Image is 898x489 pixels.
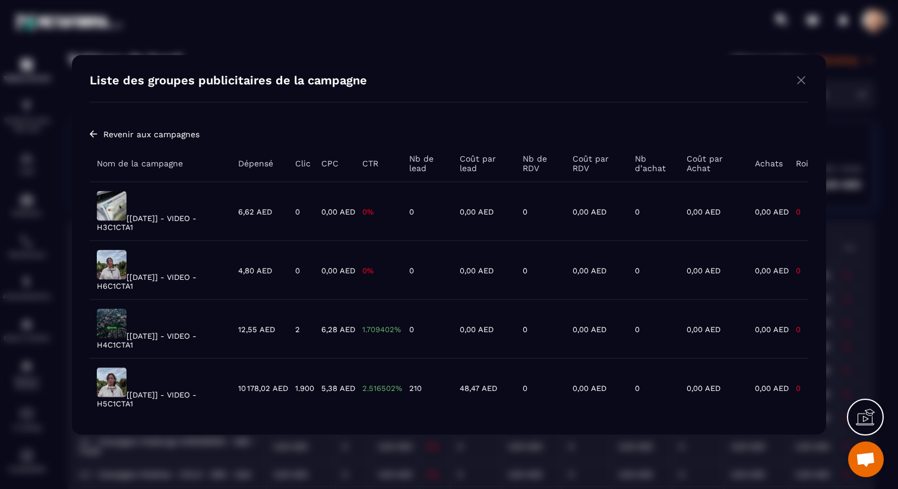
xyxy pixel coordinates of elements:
[90,182,231,241] td: [[DATE]] - VIDEO - H3C1CTA1
[565,241,627,299] td: 0,00 AED
[288,358,314,417] td: 1.900
[97,308,127,338] img: Réservez votre place 2025-09-14-1550b205f9cc150ec92100b3d2290e74
[90,299,231,358] td: [[DATE]] - VIDEO - H4C1CTA1
[748,144,789,182] th: Achats
[90,241,231,299] td: [[DATE]] - VIDEO - H6C1CTA1
[97,367,127,397] img: Réservez votre place 2025-09-14-b81ab456f12499a58cc6ee218e8b4cc9
[453,241,516,299] td: 0,00 AED
[231,182,288,241] td: 6,62 AED
[453,182,516,241] td: 0,00 AED
[402,241,453,299] td: 0
[789,144,808,182] th: Roi
[748,299,789,358] td: 0,00 AED
[103,129,200,138] span: Revenir aux campagnes
[516,241,565,299] td: 0
[679,241,748,299] td: 0,00 AED
[628,144,679,182] th: Nb d’achat
[794,72,808,87] img: close
[679,144,748,182] th: Coût par Achat
[565,182,627,241] td: 0,00 AED
[628,182,679,241] td: 0
[679,358,748,417] td: 0,00 AED
[453,358,516,417] td: 48,47 AED
[628,299,679,358] td: 0
[355,182,402,241] td: 0%
[402,182,453,241] td: 0
[679,182,748,241] td: 0,00 AED
[789,182,808,241] td: 0
[288,299,314,358] td: 2
[748,358,789,417] td: 0,00 AED
[231,241,288,299] td: 4,80 AED
[355,241,402,299] td: 0%
[565,144,627,182] th: Coût par RDV
[314,182,355,241] td: 0,00 AED
[90,358,231,417] td: [[DATE]] - VIDEO - H5C1CTA1
[679,299,748,358] td: 0,00 AED
[314,144,355,182] th: CPC
[288,144,314,182] th: Clic
[789,241,808,299] td: 0
[288,182,314,241] td: 0
[355,299,402,358] td: 1.709402%
[628,358,679,417] td: 0
[97,250,127,279] img: Réservez votre place 2025-09-14-695f17487d633b8a030168e604ea9a7a
[402,299,453,358] td: 0
[848,441,884,477] div: Ouvrir le chat
[231,299,288,358] td: 12,55 AED
[355,358,402,417] td: 2.516502%
[90,129,97,138] img: arrow
[231,144,288,182] th: Dépensé
[565,299,627,358] td: 0,00 AED
[516,182,565,241] td: 0
[453,144,516,182] th: Coût par lead
[355,144,402,182] th: CTR
[789,299,808,358] td: 0
[748,182,789,241] td: 0,00 AED
[90,72,367,90] h4: Liste des groupes publicitaires de la campagne
[288,241,314,299] td: 0
[402,358,453,417] td: 210
[314,299,355,358] td: 6,28 AED
[628,241,679,299] td: 0
[90,144,231,182] th: Nom de la campagne
[97,191,127,220] img: Réservez votre place 2025-09-14-08693f5ee2223f1334d1a4101924ee79
[516,358,565,417] td: 0
[314,358,355,417] td: 5,38 AED
[516,144,565,182] th: Nb de RDV
[231,358,288,417] td: 10 178,02 AED
[748,241,789,299] td: 0,00 AED
[789,358,808,417] td: 0
[453,299,516,358] td: 0,00 AED
[516,299,565,358] td: 0
[402,144,453,182] th: Nb de lead
[565,358,627,417] td: 0,00 AED
[314,241,355,299] td: 0,00 AED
